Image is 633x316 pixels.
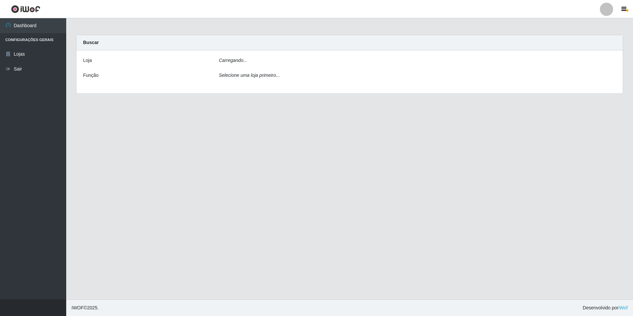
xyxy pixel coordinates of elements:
label: Loja [83,57,92,64]
img: CoreUI Logo [11,5,40,13]
i: Carregando... [219,58,247,63]
strong: Buscar [83,40,99,45]
span: Desenvolvido por [583,304,628,311]
label: Função [83,72,99,79]
a: iWof [618,305,628,310]
span: IWOF [72,305,84,310]
span: © 2025 . [72,304,99,311]
i: Selecione uma loja primeiro... [219,73,280,78]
